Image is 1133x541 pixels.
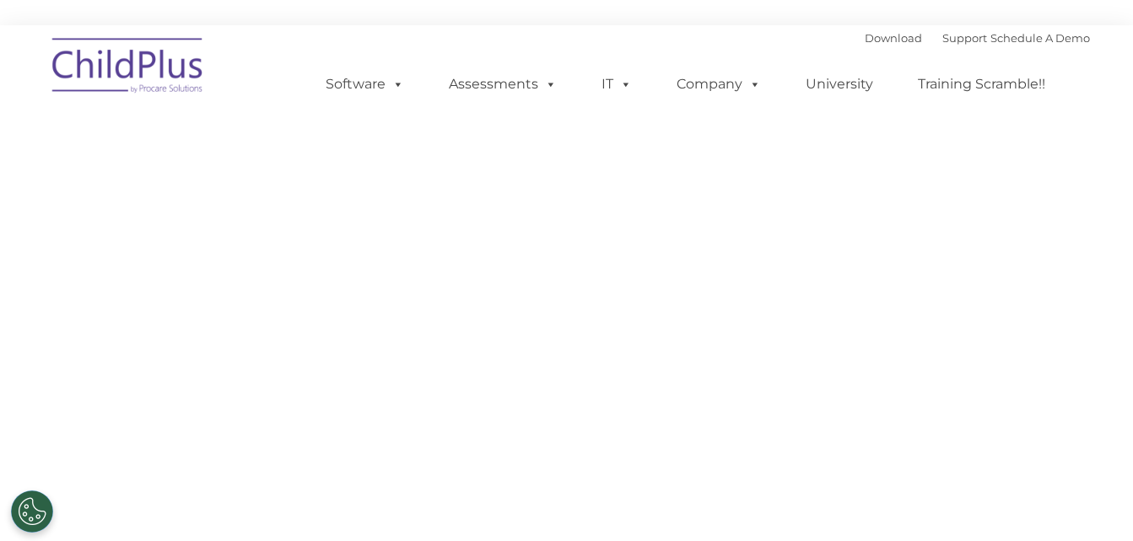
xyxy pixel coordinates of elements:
a: Assessments [432,67,574,101]
img: ChildPlus by Procare Solutions [44,26,213,110]
a: Software [309,67,421,101]
button: Cookies Settings [11,490,53,533]
a: Support [942,31,987,45]
a: Company [660,67,778,101]
a: Schedule A Demo [990,31,1090,45]
a: Training Scramble!! [901,67,1062,101]
a: IT [585,67,649,101]
font: | [865,31,1090,45]
a: Download [865,31,922,45]
a: University [789,67,890,101]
